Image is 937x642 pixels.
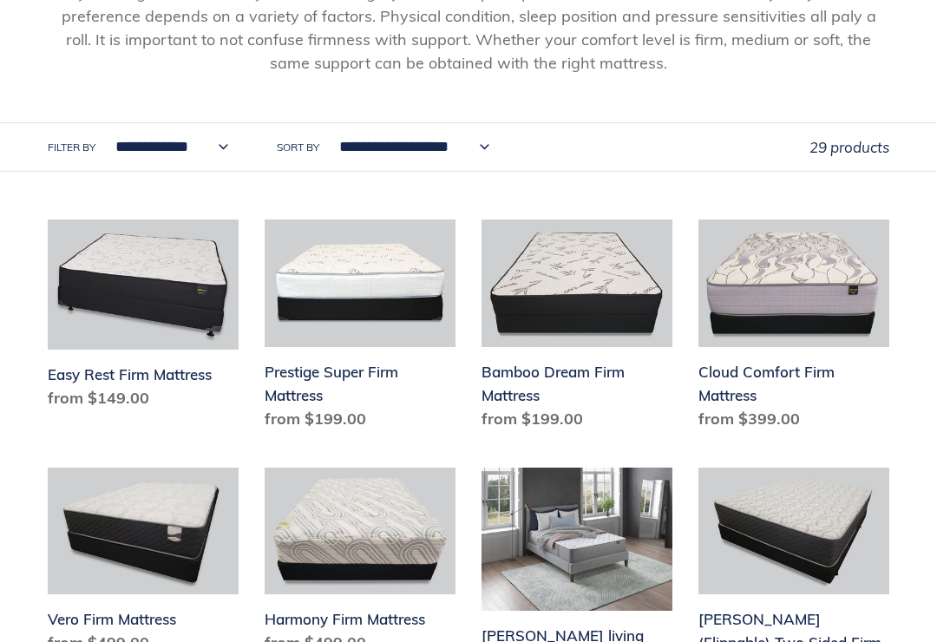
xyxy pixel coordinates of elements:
[698,219,889,437] a: Cloud Comfort Firm Mattress
[277,140,319,155] label: Sort by
[809,138,889,156] span: 29 products
[482,219,672,437] a: Bamboo Dream Firm Mattress
[48,219,239,416] a: Easy Rest Firm Mattress
[265,219,455,437] a: Prestige Super Firm Mattress
[48,140,95,155] label: Filter by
